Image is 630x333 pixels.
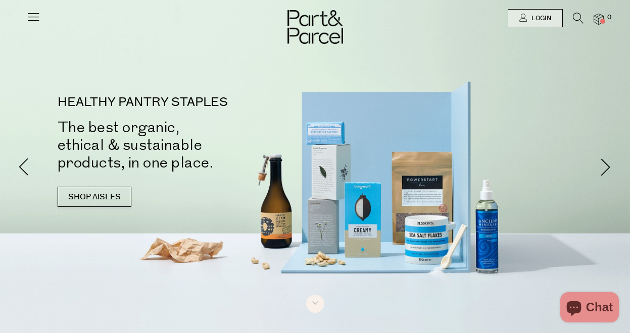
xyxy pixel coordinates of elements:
p: HEALTHY PANTRY STAPLES [58,96,330,108]
a: 0 [594,14,604,24]
a: SHOP AISLES [58,187,131,207]
a: Login [508,9,563,27]
inbox-online-store-chat: Shopify online store chat [557,292,622,325]
span: 0 [605,13,614,22]
h2: The best organic, ethical & sustainable products, in one place. [58,119,330,172]
img: Part&Parcel [287,10,343,44]
span: Login [529,14,551,23]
